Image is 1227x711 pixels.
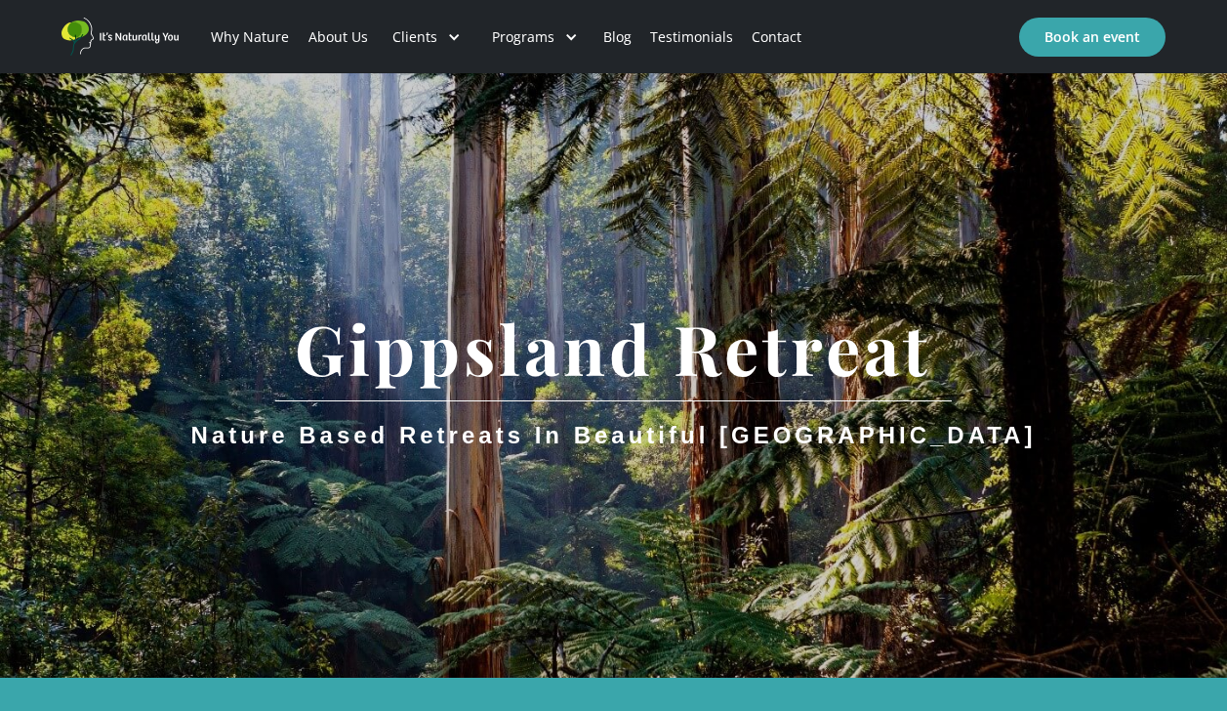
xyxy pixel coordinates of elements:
a: Blog [593,4,640,70]
div: Programs [476,4,593,70]
h1: Gippsland Retreat [266,311,961,386]
a: Contact [743,4,811,70]
h3: Nature Based Retreats In Beautiful [GEOGRAPHIC_DATA] [191,421,1037,450]
a: Book an event [1019,18,1166,57]
div: Clients [377,4,476,70]
a: Why Nature [202,4,299,70]
a: Testimonials [640,4,742,70]
a: About Us [299,4,377,70]
div: Clients [392,27,437,47]
a: home [61,18,179,56]
div: Programs [492,27,554,47]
